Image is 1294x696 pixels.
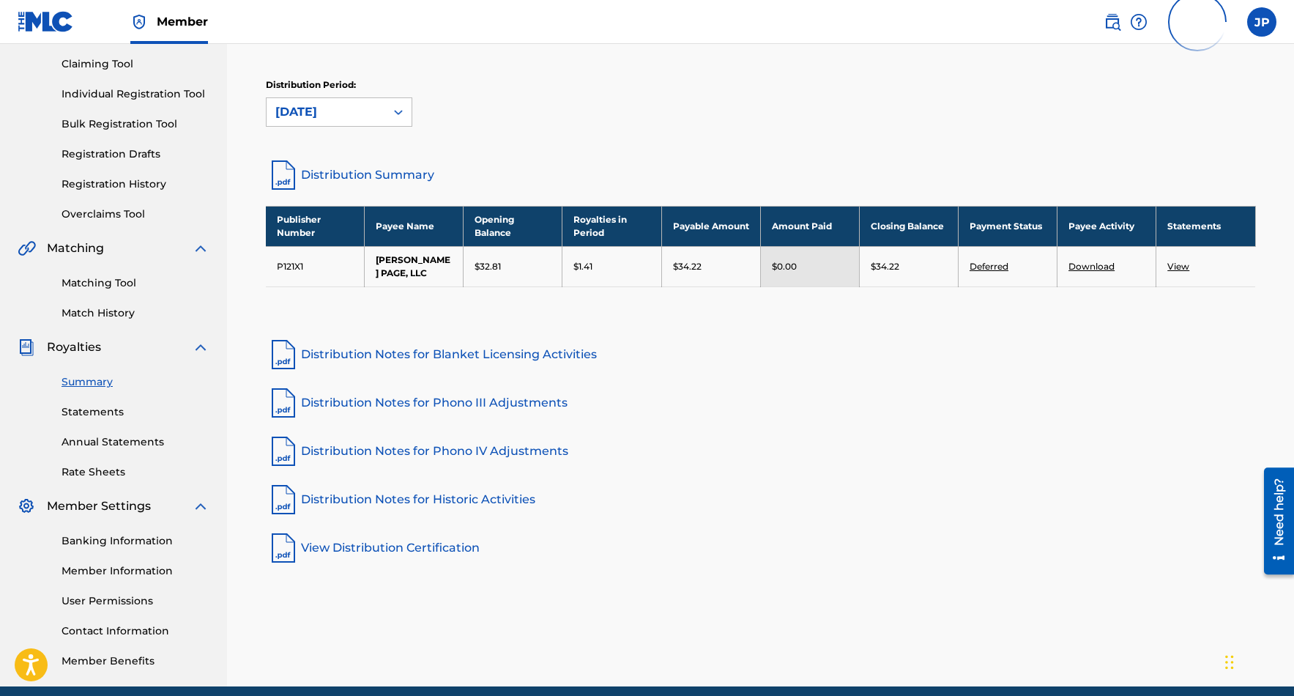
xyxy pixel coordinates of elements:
[62,207,209,222] a: Overclaims Tool
[1104,7,1121,37] a: Public Search
[1104,13,1121,31] img: search
[365,246,464,286] td: [PERSON_NAME] PAGE, LLC
[62,275,209,291] a: Matching Tool
[266,385,301,421] img: pdf
[1225,640,1234,684] div: Drag
[1130,7,1148,37] div: Help
[157,13,208,30] span: Member
[62,177,209,192] a: Registration History
[18,240,36,257] img: Matching
[62,434,209,450] a: Annual Statements
[192,240,209,257] img: expand
[475,260,501,273] p: $32.81
[1057,206,1156,246] th: Payee Activity
[266,158,301,193] img: distribution-summary-pdf
[62,464,209,480] a: Rate Sheets
[958,206,1057,246] th: Payment Status
[1167,261,1189,272] a: View
[266,78,412,92] p: Distribution Period:
[871,260,899,273] p: $34.22
[62,374,209,390] a: Summary
[62,116,209,132] a: Bulk Registration Tool
[62,404,209,420] a: Statements
[62,56,209,72] a: Claiming Tool
[661,206,760,246] th: Payable Amount
[62,147,209,162] a: Registration Drafts
[62,306,209,321] a: Match History
[47,240,104,257] span: Matching
[266,246,365,286] td: P121X1
[266,530,301,566] img: pdf
[760,206,859,246] th: Amount Paid
[192,338,209,356] img: expand
[365,206,464,246] th: Payee Name
[62,593,209,609] a: User Permissions
[47,338,101,356] span: Royalties
[130,13,148,31] img: Top Rightsholder
[266,337,1256,372] a: Distribution Notes for Blanket Licensing Activities
[772,260,797,273] p: $0.00
[62,533,209,549] a: Banking Information
[192,497,209,515] img: expand
[62,623,209,639] a: Contact Information
[266,385,1256,421] a: Distribution Notes for Phono III Adjustments
[266,158,1256,193] a: Distribution Summary
[62,563,209,579] a: Member Information
[266,434,1256,469] a: Distribution Notes for Phono IV Adjustments
[1247,7,1276,37] div: User Menu
[275,103,376,121] div: [DATE]
[573,260,592,273] p: $1.41
[464,206,562,246] th: Opening Balance
[1068,261,1115,272] a: Download
[562,206,661,246] th: Royalties in Period
[266,206,365,246] th: Publisher Number
[18,338,35,356] img: Royalties
[18,497,35,515] img: Member Settings
[266,482,301,517] img: pdf
[266,530,1256,566] a: View Distribution Certification
[62,86,209,102] a: Individual Registration Tool
[62,654,209,669] a: Member Benefits
[1130,13,1148,31] img: help
[1221,626,1294,696] iframe: Chat Widget
[970,261,1008,272] a: Deferred
[18,11,74,32] img: MLC Logo
[266,434,301,469] img: pdf
[1253,462,1294,580] iframe: Resource Center
[266,337,301,372] img: pdf
[266,482,1256,517] a: Distribution Notes for Historic Activities
[859,206,958,246] th: Closing Balance
[47,497,151,515] span: Member Settings
[673,260,702,273] p: $34.22
[1156,206,1255,246] th: Statements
